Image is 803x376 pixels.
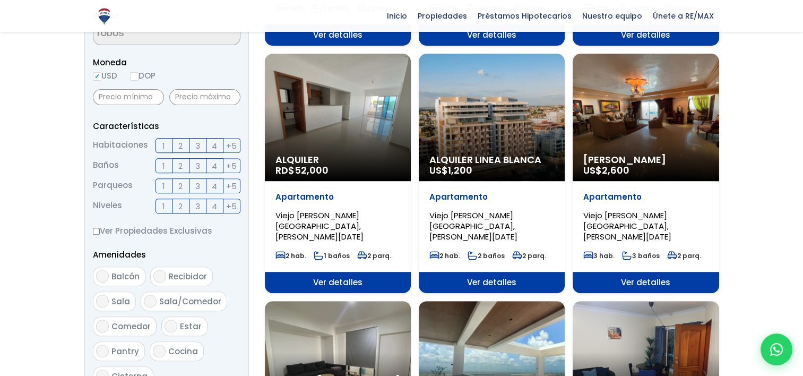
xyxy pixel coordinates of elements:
p: Apartamento [429,192,554,202]
a: [PERSON_NAME] US$2,600 Apartamento Viejo [PERSON_NAME][GEOGRAPHIC_DATA], [PERSON_NAME][DATE] 3 ha... [573,54,719,293]
span: Recibidor [169,271,207,282]
span: 4 [212,200,217,213]
span: 3 [195,159,200,173]
span: Ver detalles [573,24,719,46]
label: DOP [130,69,156,82]
p: Apartamento [583,192,708,202]
span: +5 [226,139,237,152]
span: 1,200 [448,164,472,177]
span: 2 hab. [275,251,306,260]
input: Precio máximo [169,89,240,105]
span: 1 [162,180,165,193]
span: 3 [195,139,200,152]
span: Viejo [PERSON_NAME][GEOGRAPHIC_DATA], [PERSON_NAME][DATE] [583,210,671,242]
span: Alquiler Linea Blanca [429,155,554,165]
span: US$ [583,164,629,177]
span: 1 [162,200,165,213]
input: Sala/Comedor [144,295,157,307]
span: Propiedades [412,8,472,24]
span: Alquiler [275,155,400,165]
span: Sala [111,296,130,307]
input: USD [93,72,101,81]
span: Habitaciones [93,138,148,153]
input: Sala [96,295,109,307]
span: +5 [226,159,237,173]
a: Alquiler Linea Blanca US$1,200 Apartamento Viejo [PERSON_NAME][GEOGRAPHIC_DATA], [PERSON_NAME][DA... [419,54,565,293]
p: Características [93,119,240,133]
span: Sala/Comedor [159,296,221,307]
a: Alquiler RD$52,000 Apartamento Viejo [PERSON_NAME][GEOGRAPHIC_DATA], [PERSON_NAME][DATE] 2 hab. 1... [265,54,411,293]
input: Ver Propiedades Exclusivas [93,228,100,235]
span: 2 parq. [357,251,391,260]
span: 2 [178,200,183,213]
span: Comedor [111,321,151,332]
span: 3 [195,200,200,213]
span: +5 [226,200,237,213]
label: USD [93,69,117,82]
span: 1 baños [314,251,350,260]
input: DOP [130,72,139,81]
span: 52,000 [295,164,329,177]
span: 2,600 [602,164,629,177]
input: Estar [165,320,177,332]
span: Viejo [PERSON_NAME][GEOGRAPHIC_DATA], [PERSON_NAME][DATE] [429,210,517,242]
span: 2 [178,139,183,152]
span: Balcón [111,271,140,282]
span: 3 hab. [583,251,615,260]
span: 2 hab. [429,251,460,260]
span: US$ [429,164,472,177]
p: Apartamento [275,192,400,202]
span: Pantry [111,346,139,357]
span: 1 [162,139,165,152]
label: Ver Propiedades Exclusivas [93,224,240,237]
input: Comedor [96,320,109,332]
span: Cocina [168,346,198,357]
span: 2 parq. [667,251,701,260]
span: Estar [180,321,202,332]
input: Cocina [153,345,166,357]
input: Balcón [96,270,109,283]
span: Inicio [382,8,412,24]
span: 4 [212,139,217,152]
span: Viejo [PERSON_NAME][GEOGRAPHIC_DATA], [PERSON_NAME][DATE] [275,210,364,242]
span: Baños [93,158,119,173]
span: Ver detalles [265,272,411,293]
span: Únete a RE/MAX [647,8,719,24]
span: 3 [195,180,200,193]
span: 4 [212,159,217,173]
span: 2 parq. [512,251,546,260]
input: Recibidor [153,270,166,283]
span: Préstamos Hipotecarios [472,8,577,24]
img: Logo de REMAX [95,7,114,25]
span: RD$ [275,164,329,177]
span: Niveles [93,199,122,213]
textarea: Search [93,23,196,46]
span: 1 [162,159,165,173]
p: Amenidades [93,248,240,261]
span: Ver detalles [419,24,565,46]
span: Ver detalles [265,24,411,46]
span: Ver detalles [573,272,719,293]
span: Parqueos [93,178,133,193]
span: [PERSON_NAME] [583,155,708,165]
span: 4 [212,180,217,193]
span: Ver detalles [419,272,565,293]
span: 2 baños [468,251,505,260]
span: 2 [178,159,183,173]
span: 3 baños [622,251,660,260]
input: Precio mínimo [93,89,164,105]
span: +5 [226,180,237,193]
span: Nuestro equipo [577,8,647,24]
span: 2 [178,180,183,193]
input: Pantry [96,345,109,357]
span: Moneda [93,56,240,69]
